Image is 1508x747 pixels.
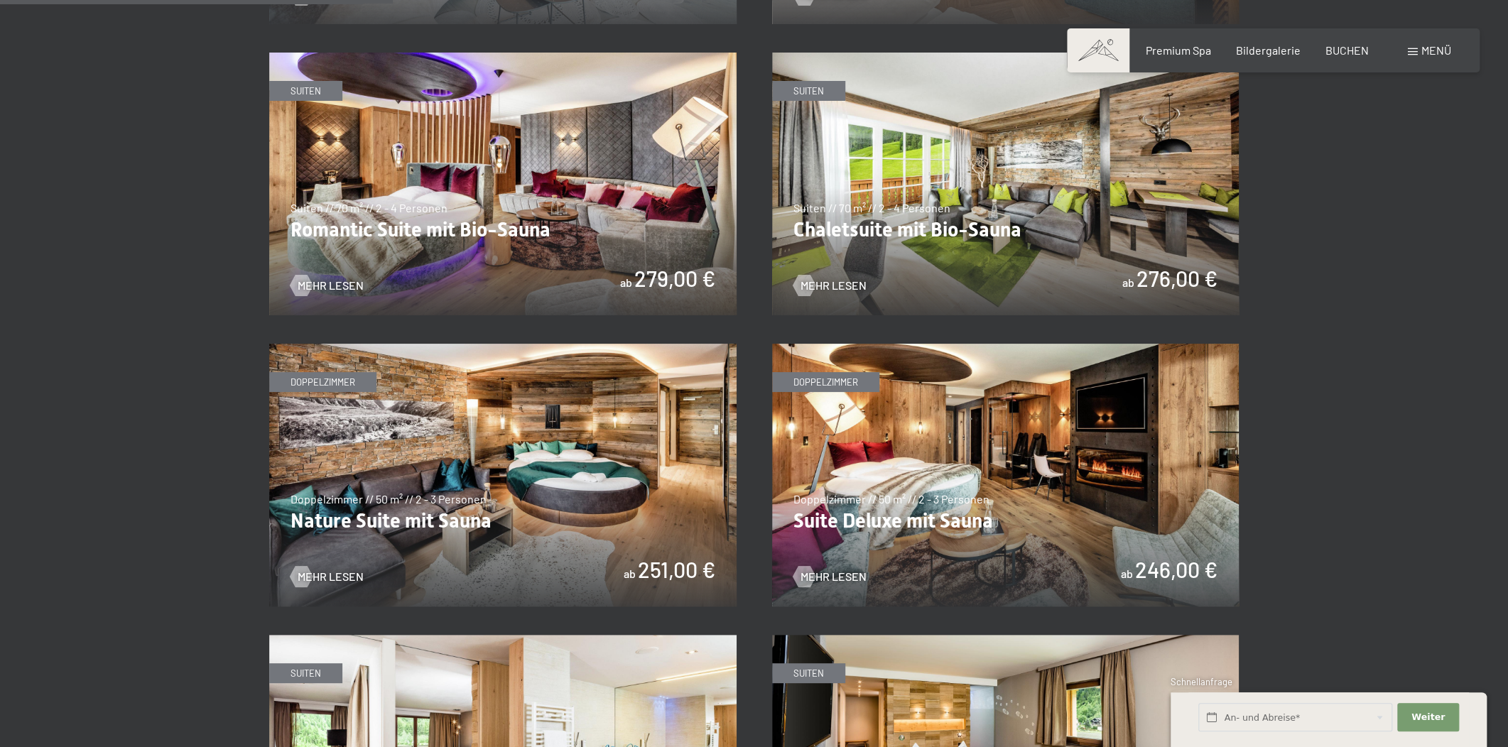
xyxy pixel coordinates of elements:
img: Nature Suite mit Sauna [269,344,737,606]
span: Mehr Lesen [801,569,867,584]
a: Mehr Lesen [291,569,364,584]
span: Mehr Lesen [801,278,867,293]
a: Premium Spa [1145,43,1210,57]
img: Chaletsuite mit Bio-Sauna [772,53,1240,315]
button: Weiter [1397,703,1458,732]
a: Mehr Lesen [793,569,867,584]
a: Family Suite [269,636,737,644]
a: Bildergalerie [1236,43,1301,57]
a: Romantic Suite mit Bio-Sauna [269,53,737,62]
a: Mehr Lesen [291,278,364,293]
a: Chaletsuite mit Bio-Sauna [772,53,1240,62]
span: Schnellanfrage [1171,676,1232,687]
a: Suite Deluxe mit Sauna [772,344,1240,353]
span: Mehr Lesen [298,569,364,584]
span: Mehr Lesen [298,278,364,293]
span: Menü [1421,43,1451,57]
img: Romantic Suite mit Bio-Sauna [269,53,737,315]
span: Weiter [1411,711,1445,724]
a: BUCHEN [1325,43,1369,57]
img: Suite Deluxe mit Sauna [772,344,1240,606]
a: Nature Suite mit Sauna [269,344,737,353]
a: Mehr Lesen [793,278,867,293]
a: Alpin Studio [772,636,1240,644]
